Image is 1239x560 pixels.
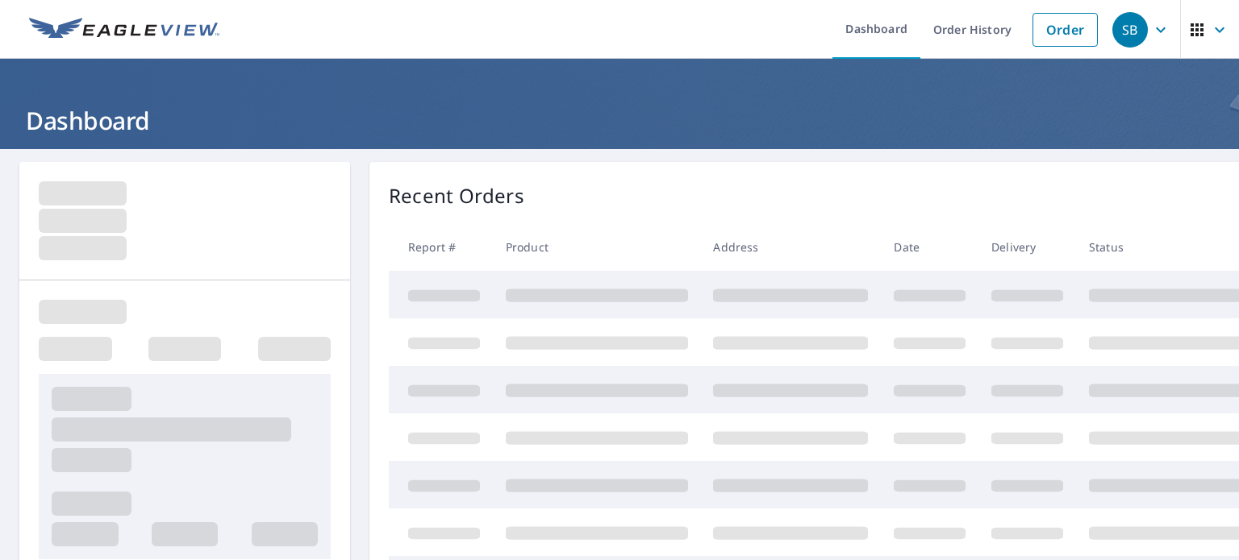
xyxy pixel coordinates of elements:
[19,104,1220,137] h1: Dashboard
[978,223,1076,271] th: Delivery
[1032,13,1098,47] a: Order
[700,223,881,271] th: Address
[881,223,978,271] th: Date
[29,18,219,42] img: EV Logo
[1112,12,1148,48] div: SB
[493,223,701,271] th: Product
[389,223,493,271] th: Report #
[389,181,524,210] p: Recent Orders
